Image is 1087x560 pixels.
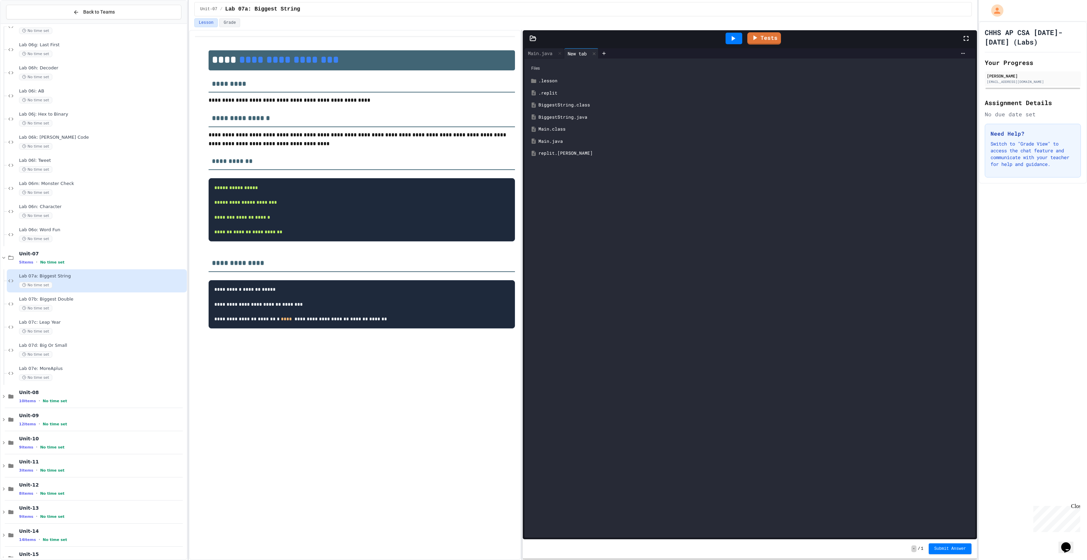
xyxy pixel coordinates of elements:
[19,112,185,117] span: Lab 06j: Hex to Binary
[991,140,1075,168] p: Switch to "Grade View" to access the chat feature and communicate with your teacher for help and ...
[538,90,971,97] div: .replit
[19,158,185,164] span: Lab 06l: Tweet
[911,545,916,552] span: -
[538,102,971,108] div: BiggestString.class
[19,491,33,496] span: 8 items
[19,366,185,372] span: Lab 07e: MoreAplus
[991,130,1075,138] h3: Need Help?
[987,79,1079,84] div: [EMAIL_ADDRESS][DOMAIN_NAME]
[19,305,52,311] span: No time set
[1058,533,1080,553] iframe: chat widget
[538,126,971,133] div: Main.class
[19,412,185,419] span: Unit-09
[19,260,33,265] span: 5 items
[19,436,185,442] span: Unit-10
[19,189,52,196] span: No time set
[985,98,1081,107] h2: Assignment Details
[19,181,185,187] span: Lab 06m: Monster Check
[19,166,52,173] span: No time set
[19,135,185,140] span: Lab 06k: [PERSON_NAME] Code
[929,543,972,554] button: Submit Answer
[194,18,218,27] button: Lesson
[225,5,300,13] span: Lab 07a: Biggest String
[39,537,40,542] span: •
[36,444,37,450] span: •
[19,505,185,511] span: Unit-13
[3,3,47,43] div: Chat with us now!Close
[985,58,1081,67] h2: Your Progress
[528,62,972,75] div: Files
[19,459,185,465] span: Unit-11
[985,28,1081,47] h1: CHHS AP CSA [DATE]-[DATE] (Labs)
[19,65,185,71] span: Lab 06h: Decoder
[747,32,781,45] a: Tests
[40,260,65,265] span: No time set
[19,399,36,403] span: 10 items
[1031,503,1080,532] iframe: chat widget
[538,150,971,157] div: replit.[PERSON_NAME]
[985,110,1081,118] div: No due date set
[219,18,240,27] button: Grade
[36,468,37,473] span: •
[19,227,185,233] span: Lab 06o: Word Fun
[19,143,52,150] span: No time set
[19,374,52,381] span: No time set
[19,343,185,349] span: Lab 07d: Big Or Small
[220,6,222,12] span: /
[19,28,52,34] span: No time set
[19,282,52,288] span: No time set
[19,389,185,395] span: Unit-08
[43,422,67,426] span: No time set
[921,546,923,551] span: 1
[19,482,185,488] span: Unit-12
[538,78,971,84] div: .lesson
[19,251,185,257] span: Unit-07
[19,88,185,94] span: Lab 06i: AB
[19,42,185,48] span: Lab 06g: Last First
[19,296,185,302] span: Lab 07b: Biggest Double
[19,51,52,57] span: No time set
[19,273,185,279] span: Lab 07a: Biggest String
[19,445,33,449] span: 9 items
[19,320,185,325] span: Lab 07c: Leap Year
[524,50,556,57] div: Main.java
[538,138,971,145] div: Main.java
[19,422,36,426] span: 12 items
[40,514,65,519] span: No time set
[564,50,590,57] div: New tab
[984,3,1005,18] div: My Account
[19,351,52,358] span: No time set
[6,5,181,19] button: Back to Teams
[538,114,971,121] div: BiggestString.java
[19,528,185,534] span: Unit-14
[19,514,33,519] span: 9 items
[200,6,217,12] span: Unit-07
[40,445,65,449] span: No time set
[36,491,37,496] span: •
[934,546,966,551] span: Submit Answer
[83,9,115,16] span: Back to Teams
[39,398,40,404] span: •
[19,213,52,219] span: No time set
[40,468,65,473] span: No time set
[19,538,36,542] span: 14 items
[19,236,52,242] span: No time set
[39,421,40,427] span: •
[19,74,52,80] span: No time set
[19,468,33,473] span: 3 items
[40,491,65,496] span: No time set
[987,73,1079,79] div: [PERSON_NAME]
[564,48,599,58] div: New tab
[36,259,37,265] span: •
[19,204,185,210] span: Lab 06n: Character
[43,399,67,403] span: No time set
[19,120,52,126] span: No time set
[19,328,52,335] span: No time set
[19,551,185,557] span: Unit-15
[19,97,52,103] span: No time set
[43,538,67,542] span: No time set
[36,514,37,519] span: •
[524,48,564,58] div: Main.java
[918,546,920,551] span: /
